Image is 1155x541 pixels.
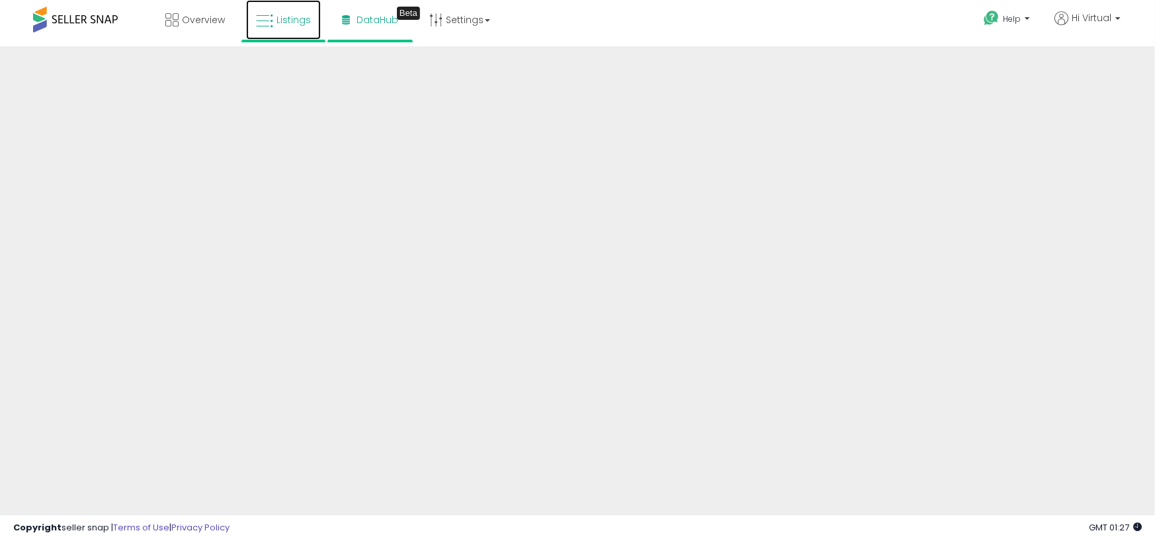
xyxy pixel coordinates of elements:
[1089,521,1142,534] span: 2025-10-8 01:27 GMT
[1072,11,1111,24] span: Hi Virtual
[13,522,230,534] div: seller snap | |
[397,7,420,20] div: Tooltip anchor
[1003,13,1021,24] span: Help
[357,13,398,26] span: DataHub
[983,10,1000,26] i: Get Help
[1054,11,1121,41] a: Hi Virtual
[113,521,169,534] a: Terms of Use
[182,13,225,26] span: Overview
[171,521,230,534] a: Privacy Policy
[277,13,311,26] span: Listings
[13,521,62,534] strong: Copyright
